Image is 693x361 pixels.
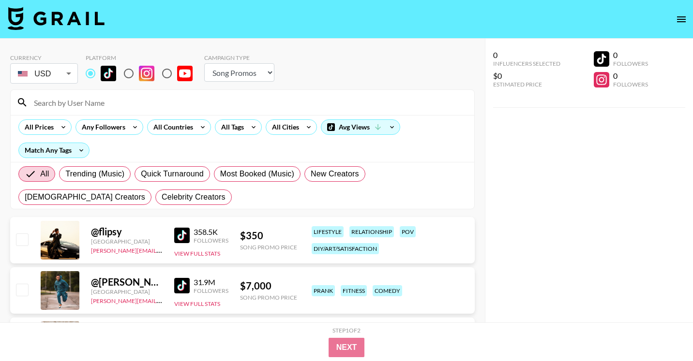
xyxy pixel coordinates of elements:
div: Currency [10,54,78,61]
span: All [40,168,49,180]
div: All Countries [148,120,195,134]
a: [PERSON_NAME][EMAIL_ADDRESS][DOMAIN_NAME] [91,295,234,304]
div: $ 350 [240,230,297,242]
button: View Full Stats [174,300,220,307]
div: Followers [613,60,648,67]
span: Celebrity Creators [162,191,226,203]
div: comedy [373,285,402,296]
a: [PERSON_NAME][EMAIL_ADDRESS][DOMAIN_NAME] [91,245,234,254]
div: Platform [86,54,200,61]
div: Song Promo Price [240,244,297,251]
span: Trending (Music) [65,168,124,180]
img: Grail Talent [8,7,105,30]
div: All Prices [19,120,56,134]
div: Influencers Selected [493,60,560,67]
div: 0 [613,71,648,81]
button: View Full Stats [174,250,220,257]
div: $0 [493,71,560,81]
div: Campaign Type [204,54,274,61]
img: TikTok [174,228,190,243]
div: $ 7,000 [240,280,297,292]
div: Estimated Price [493,81,560,88]
div: Song Promo Price [240,294,297,301]
div: [GEOGRAPHIC_DATA] [91,288,163,295]
input: Search by User Name [28,95,468,110]
div: Followers [194,237,228,244]
div: Followers [613,81,648,88]
div: 0 [613,50,648,60]
div: @ [PERSON_NAME].[PERSON_NAME] [91,276,163,288]
span: Quick Turnaround [141,168,204,180]
div: lifestyle [312,226,344,237]
div: 0 [493,50,560,60]
div: USD [12,65,76,82]
div: Any Followers [76,120,127,134]
div: pov [400,226,416,237]
div: @ flipsy [91,226,163,238]
div: Followers [194,287,228,294]
div: All Cities [266,120,301,134]
div: diy/art/satisfaction [312,243,379,254]
img: YouTube [177,66,193,81]
div: relationship [349,226,394,237]
img: TikTok [174,278,190,293]
span: Most Booked (Music) [220,168,294,180]
img: TikTok [101,66,116,81]
span: [DEMOGRAPHIC_DATA] Creators [25,191,145,203]
span: New Creators [311,168,359,180]
iframe: Drift Widget Chat Controller [645,313,681,349]
div: [GEOGRAPHIC_DATA] [91,238,163,245]
div: Match Any Tags [19,143,89,158]
button: open drawer [672,10,691,29]
div: Step 1 of 2 [332,327,361,334]
div: fitness [341,285,367,296]
img: Instagram [139,66,154,81]
button: Next [329,338,365,357]
div: 31.9M [194,277,228,287]
div: Avg Views [321,120,400,134]
div: All Tags [215,120,246,134]
div: prank [312,285,335,296]
div: 358.5K [194,227,228,237]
